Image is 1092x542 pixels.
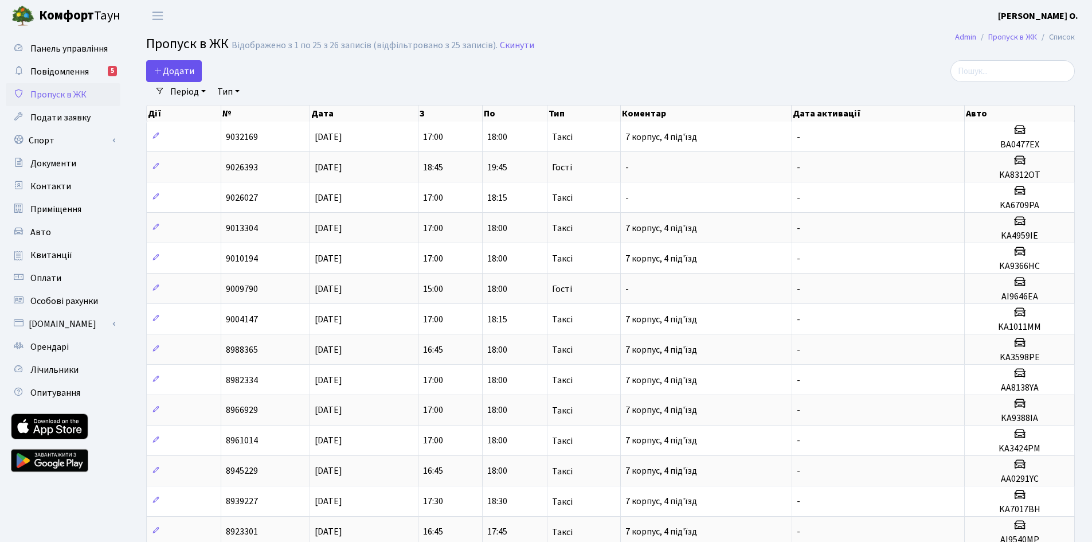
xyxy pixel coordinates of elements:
[108,66,117,76] div: 5
[423,222,443,235] span: 17:00
[315,404,342,417] span: [DATE]
[998,10,1078,22] b: [PERSON_NAME] О.
[547,106,621,122] th: Тип
[969,291,1070,302] h5: AI9646EA
[154,65,194,77] span: Додати
[423,496,443,508] span: 17:30
[11,5,34,28] img: logo.png
[625,404,697,417] span: 7 корпус, 4 під'їзд
[423,283,443,295] span: 15:00
[315,526,342,539] span: [DATE]
[226,465,258,478] span: 8945229
[969,200,1070,211] h5: KA6709PA
[625,283,629,295] span: -
[30,203,81,216] span: Приміщення
[30,249,72,262] span: Квитанції
[221,106,310,122] th: №
[423,435,443,447] span: 17:00
[797,222,800,235] span: -
[552,345,573,354] span: Таксі
[315,192,342,204] span: [DATE]
[625,374,697,387] span: 7 корпус, 4 під'їзд
[147,106,221,122] th: Дії
[988,31,1037,43] a: Пропуск в ЖК
[315,283,342,295] span: [DATE]
[487,465,507,478] span: 18:00
[423,131,443,143] span: 17:00
[143,6,172,25] button: Переключити навігацію
[6,336,120,358] a: Орендарі
[797,404,800,417] span: -
[483,106,547,122] th: По
[1037,31,1075,44] li: Список
[39,6,94,25] b: Комфорт
[487,222,507,235] span: 18:00
[487,161,507,174] span: 19:45
[6,83,120,106] a: Пропуск в ЖК
[955,31,976,43] a: Admin
[625,526,697,539] span: 7 корпус, 4 під'їзд
[487,131,507,143] span: 18:00
[969,352,1070,363] h5: KA3598PE
[552,163,572,172] span: Гості
[30,88,87,101] span: Пропуск в ЖК
[315,374,342,387] span: [DATE]
[213,82,244,102] a: Тип
[226,252,258,265] span: 9010194
[315,161,342,174] span: [DATE]
[6,60,120,83] a: Повідомлення5
[30,65,89,78] span: Повідомлення
[625,313,697,326] span: 7 корпус, 4 під'їзд
[625,435,697,447] span: 7 корпус, 4 під'їзд
[621,106,792,122] th: Коментар
[487,192,507,204] span: 18:15
[226,161,258,174] span: 9026393
[423,404,443,417] span: 17:00
[226,344,258,356] span: 8988365
[797,313,800,326] span: -
[969,231,1070,241] h5: KA4959IE
[969,413,1070,424] h5: KA9388IA
[625,222,697,235] span: 7 корпус, 4 під'їзд
[30,341,69,353] span: Орендарі
[6,175,120,198] a: Контакти
[146,60,202,82] a: Додати
[30,42,108,55] span: Панель управління
[552,224,573,233] span: Таксі
[30,295,98,307] span: Особові рахунки
[6,381,120,404] a: Опитування
[423,374,443,387] span: 17:00
[423,344,443,356] span: 16:45
[552,132,573,142] span: Таксі
[487,283,507,295] span: 18:00
[625,465,697,478] span: 7 корпус, 4 під'їзд
[487,313,507,326] span: 18:15
[6,313,120,336] a: [DOMAIN_NAME]
[6,106,120,129] a: Подати заявку
[969,261,1070,272] h5: KA9366HC
[792,106,965,122] th: Дата активації
[797,496,800,508] span: -
[6,198,120,221] a: Приміщення
[552,376,573,385] span: Таксі
[969,443,1070,454] h5: KA3424PM
[552,436,573,446] span: Таксі
[969,170,1070,181] h5: KA8312OT
[965,106,1075,122] th: Авто
[315,435,342,447] span: [DATE]
[226,404,258,417] span: 8966929
[969,383,1070,393] h5: AA8138YA
[797,465,800,478] span: -
[969,139,1070,150] h5: BA0477EX
[310,106,418,122] th: Дата
[30,364,79,376] span: Лічильники
[315,465,342,478] span: [DATE]
[969,474,1070,485] h5: AA0291YC
[797,435,800,447] span: -
[625,161,629,174] span: -
[315,344,342,356] span: [DATE]
[552,284,572,294] span: Гості
[552,315,573,324] span: Таксі
[6,290,120,313] a: Особові рахунки
[6,152,120,175] a: Документи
